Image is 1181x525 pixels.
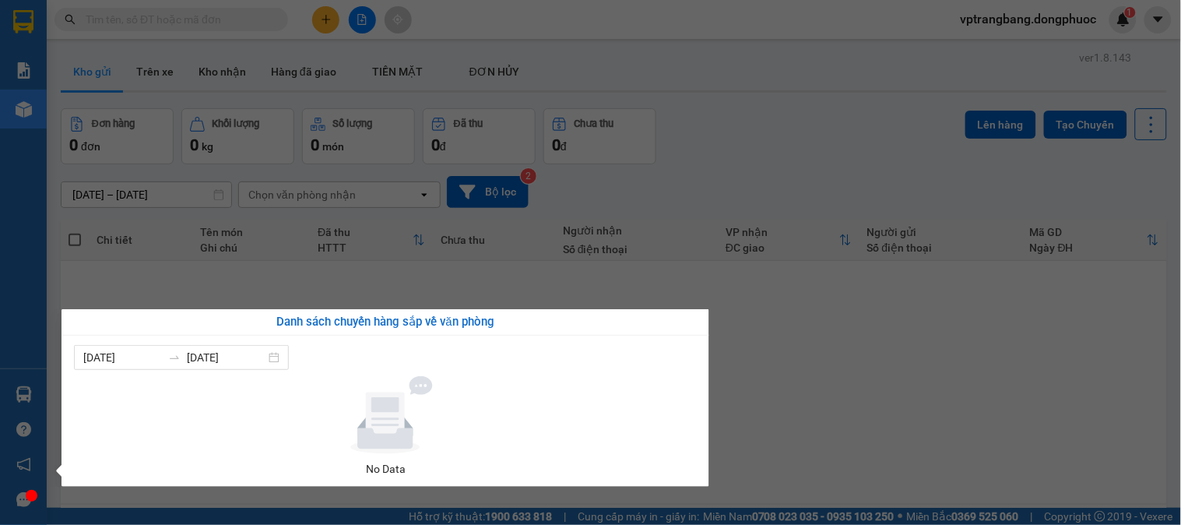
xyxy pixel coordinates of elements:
input: Đến ngày [187,349,265,366]
span: swap-right [168,351,181,364]
div: Danh sách chuyến hàng sắp về văn phòng [74,313,697,332]
span: to [168,351,181,364]
div: No Data [80,460,691,477]
input: Từ ngày [83,349,162,366]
